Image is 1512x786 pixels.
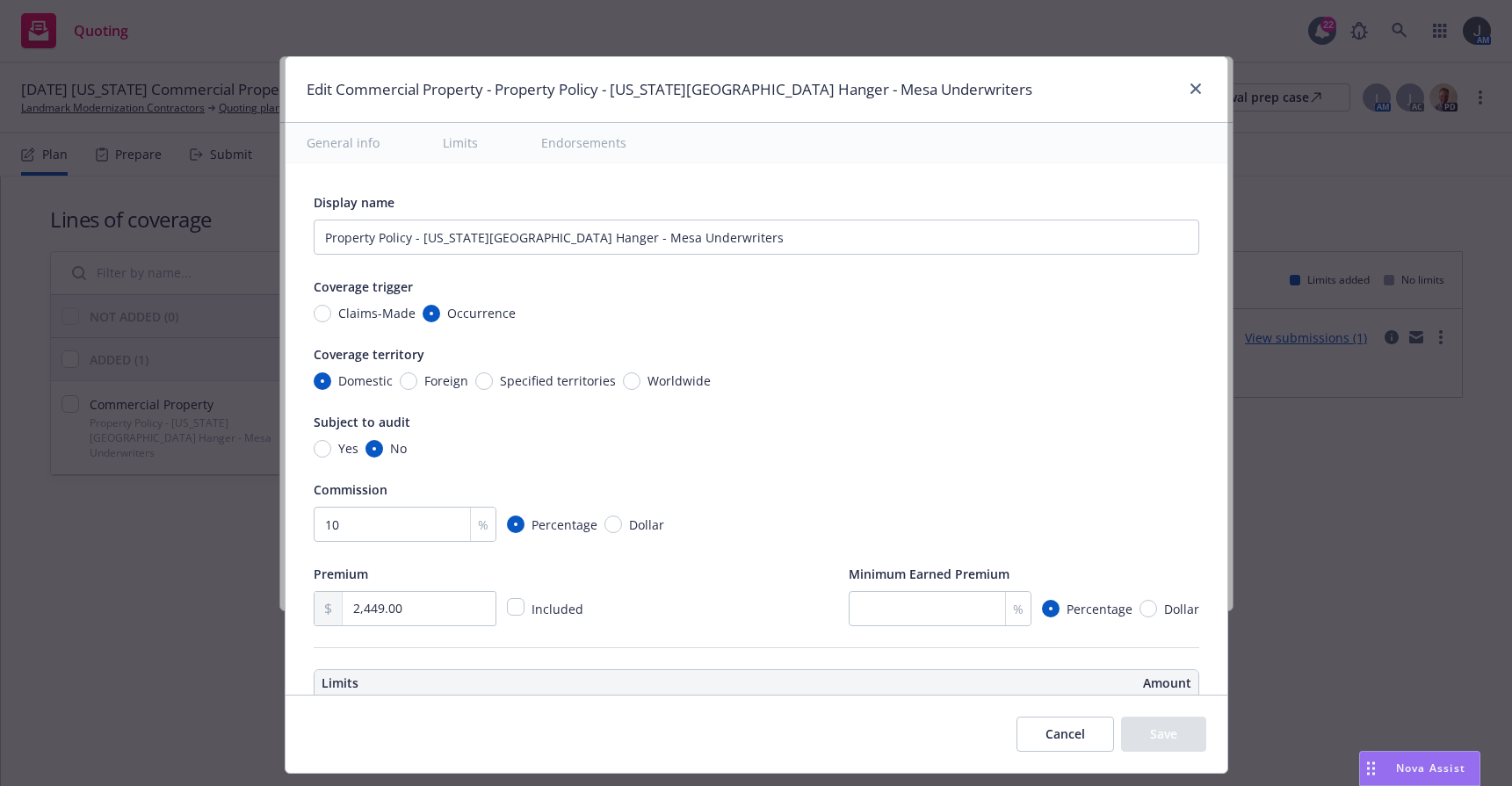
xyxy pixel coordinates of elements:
[365,440,383,458] input: No
[314,305,331,322] input: Claims-Made
[1185,78,1206,99] a: close
[314,440,331,458] input: Yes
[507,516,524,533] input: Percentage
[314,278,413,295] span: Coverage trigger
[1013,600,1024,618] span: %
[423,305,440,322] input: Occurrence
[1067,600,1132,618] span: Percentage
[604,516,622,533] input: Dollar
[315,670,668,696] th: Limits
[1016,717,1114,752] button: Cancel
[314,194,394,211] span: Display name
[314,372,331,390] input: Domestic
[1360,752,1382,785] div: Drag to move
[338,304,416,322] span: Claims-Made
[400,372,417,390] input: Foreign
[520,123,647,162] button: Endorsements
[532,601,583,617] span: Included
[475,372,493,390] input: Specified territories
[338,371,393,390] span: Domestic
[314,481,387,498] span: Commission
[1042,600,1060,617] input: Percentage
[314,566,368,582] span: Premium
[424,371,468,390] span: Foreign
[338,439,358,458] span: Yes
[765,670,1198,696] th: Amount
[500,371,616,390] span: Specified territories
[314,346,424,363] span: Coverage territory
[286,123,401,162] button: General info
[1139,600,1157,617] input: Dollar
[478,516,488,534] span: %
[390,439,407,458] span: No
[629,516,664,534] span: Dollar
[1359,751,1480,786] button: Nova Assist
[307,78,1032,101] h1: Edit Commercial Property - Property Policy - [US_STATE][GEOGRAPHIC_DATA] Hanger - Mesa Underwriters
[343,592,495,625] input: 0.00
[1396,761,1465,775] span: Nova Assist
[532,516,597,534] span: Percentage
[849,566,1009,582] span: Minimum Earned Premium
[647,371,711,390] span: Worldwide
[422,123,499,162] button: Limits
[314,414,410,430] span: Subject to audit
[623,372,640,390] input: Worldwide
[447,304,516,322] span: Occurrence
[1164,600,1199,618] span: Dollar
